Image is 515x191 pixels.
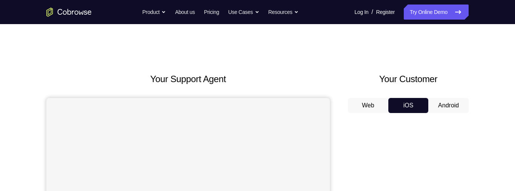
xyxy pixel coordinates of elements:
a: About us [175,5,195,20]
h2: Your Customer [348,72,469,86]
a: Pricing [204,5,219,20]
a: Log In [354,5,368,20]
a: Register [376,5,395,20]
button: Product [143,5,166,20]
button: Android [428,98,469,113]
button: Resources [268,5,299,20]
span: / [371,8,373,17]
a: Try Online Demo [404,5,469,20]
button: Web [348,98,388,113]
a: Go to the home page [46,8,92,17]
button: iOS [388,98,429,113]
button: Use Cases [228,5,259,20]
h2: Your Support Agent [46,72,330,86]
